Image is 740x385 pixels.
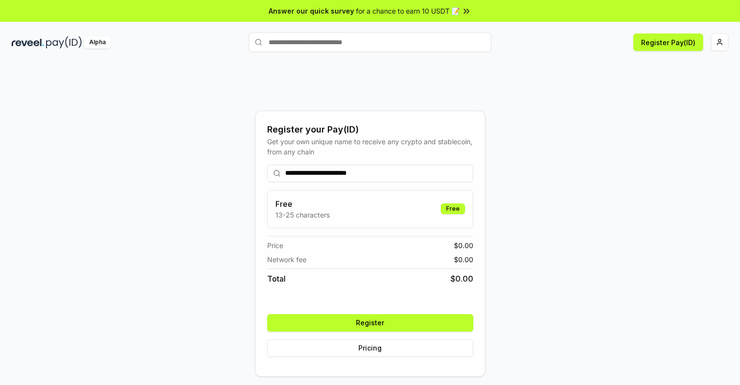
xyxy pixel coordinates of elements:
[275,198,330,210] h3: Free
[267,339,473,357] button: Pricing
[454,254,473,265] span: $ 0.00
[356,6,460,16] span: for a chance to earn 10 USDT 📝
[454,240,473,251] span: $ 0.00
[269,6,354,16] span: Answer our quick survey
[267,136,473,157] div: Get your own unique name to receive any crypto and stablecoin, from any chain
[267,240,283,251] span: Price
[267,123,473,136] div: Register your Pay(ID)
[450,273,473,285] span: $ 0.00
[267,314,473,332] button: Register
[84,36,111,49] div: Alpha
[46,36,82,49] img: pay_id
[441,203,465,214] div: Free
[267,254,306,265] span: Network fee
[267,273,286,285] span: Total
[275,210,330,220] p: 13-25 characters
[633,33,703,51] button: Register Pay(ID)
[12,36,44,49] img: reveel_dark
